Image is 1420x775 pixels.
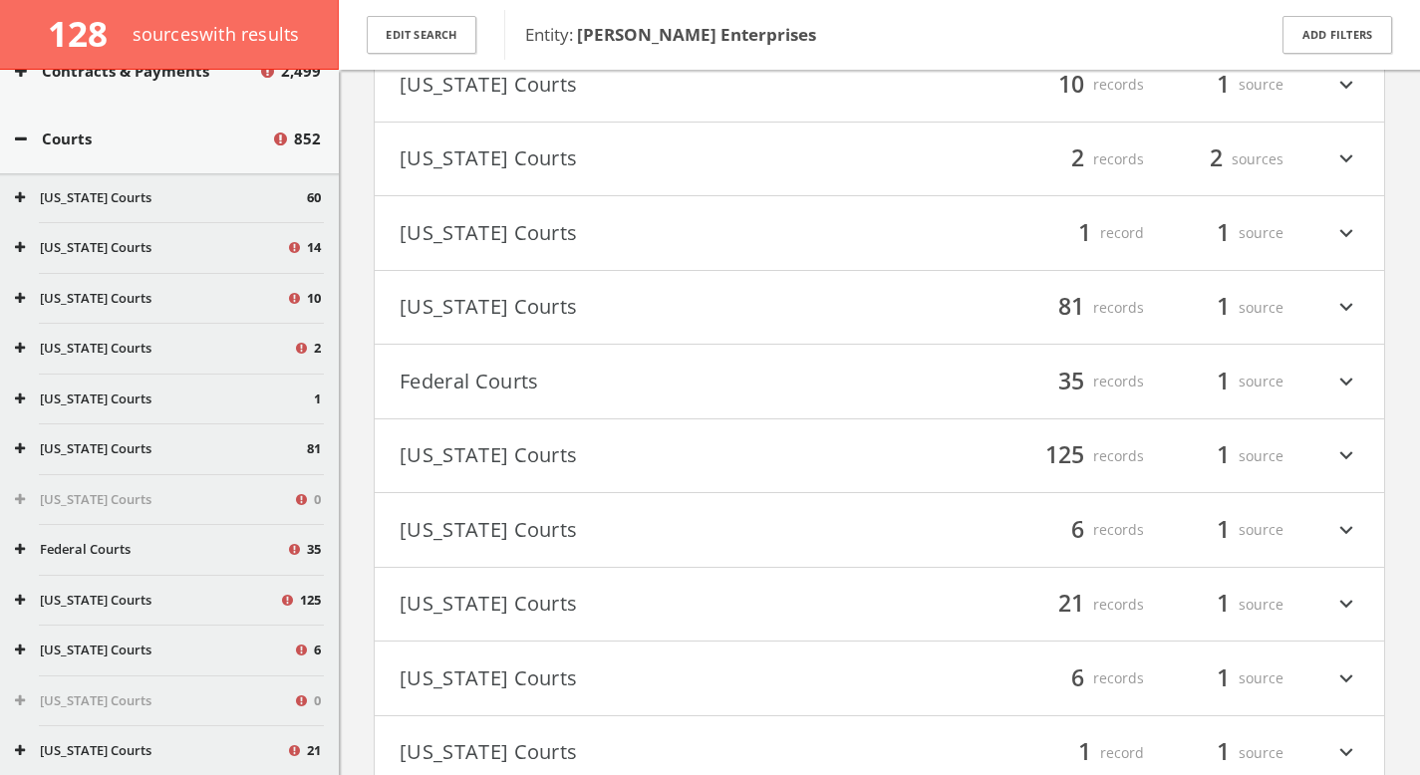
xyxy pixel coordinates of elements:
[1024,68,1144,102] div: records
[15,188,307,208] button: [US_STATE] Courts
[1164,142,1283,176] div: sources
[1201,141,1232,176] span: 2
[1208,587,1239,622] span: 1
[400,216,880,250] button: [US_STATE] Courts
[1164,736,1283,770] div: source
[1282,16,1392,55] button: Add Filters
[400,291,880,325] button: [US_STATE] Courts
[15,339,293,359] button: [US_STATE] Courts
[1164,68,1283,102] div: source
[1333,439,1359,473] i: expand_more
[1024,588,1144,622] div: records
[314,641,321,660] span: 6
[1333,365,1359,398] i: expand_more
[15,691,293,711] button: [US_STATE] Courts
[1036,438,1093,473] span: 125
[1333,588,1359,622] i: expand_more
[1333,291,1359,325] i: expand_more
[300,591,321,611] span: 125
[314,389,321,409] span: 1
[1333,68,1359,102] i: expand_more
[307,741,321,761] span: 21
[133,22,300,46] span: source s with results
[1208,512,1239,547] span: 1
[15,60,258,83] button: Contracts & Payments
[1208,215,1239,250] span: 1
[1164,661,1283,695] div: source
[1208,67,1239,102] span: 1
[307,439,321,459] span: 81
[1208,660,1239,695] span: 1
[525,23,816,46] span: Entity:
[1333,661,1359,695] i: expand_more
[1024,661,1144,695] div: records
[1164,513,1283,547] div: source
[1049,587,1093,622] span: 21
[307,289,321,309] span: 10
[15,128,271,150] button: Courts
[400,68,880,102] button: [US_STATE] Courts
[307,540,321,560] span: 35
[1333,142,1359,176] i: expand_more
[1164,588,1283,622] div: source
[1024,513,1144,547] div: records
[48,10,125,57] span: 128
[1164,365,1283,398] div: source
[400,588,880,622] button: [US_STATE] Courts
[15,490,293,510] button: [US_STATE] Courts
[1164,439,1283,473] div: source
[307,188,321,208] span: 60
[1333,513,1359,547] i: expand_more
[1208,290,1239,325] span: 1
[15,641,293,660] button: [US_STATE] Courts
[314,490,321,510] span: 0
[1049,364,1093,398] span: 35
[577,23,816,46] b: [PERSON_NAME] Enterprises
[1049,67,1093,102] span: 10
[1062,512,1093,547] span: 6
[400,661,880,695] button: [US_STATE] Courts
[1333,736,1359,770] i: expand_more
[15,741,286,761] button: [US_STATE] Courts
[307,238,321,258] span: 14
[400,142,880,176] button: [US_STATE] Courts
[15,238,286,258] button: [US_STATE] Courts
[1024,439,1144,473] div: records
[1164,216,1283,250] div: source
[15,591,279,611] button: [US_STATE] Courts
[314,339,321,359] span: 2
[400,513,880,547] button: [US_STATE] Courts
[1333,216,1359,250] i: expand_more
[1069,735,1100,770] span: 1
[1164,291,1283,325] div: source
[1024,216,1144,250] div: record
[1049,290,1093,325] span: 81
[1024,142,1144,176] div: records
[400,439,880,473] button: [US_STATE] Courts
[400,736,880,770] button: [US_STATE] Courts
[294,128,321,150] span: 852
[1024,736,1144,770] div: record
[1024,365,1144,398] div: records
[1069,215,1100,250] span: 1
[1024,291,1144,325] div: records
[1062,141,1093,176] span: 2
[1062,660,1093,695] span: 6
[15,540,286,560] button: Federal Courts
[15,389,314,409] button: [US_STATE] Courts
[1208,364,1239,398] span: 1
[1208,438,1239,473] span: 1
[281,60,321,83] span: 2,499
[15,439,307,459] button: [US_STATE] Courts
[1208,735,1239,770] span: 1
[400,365,880,398] button: Federal Courts
[367,16,476,55] button: Edit Search
[15,289,286,309] button: [US_STATE] Courts
[314,691,321,711] span: 0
